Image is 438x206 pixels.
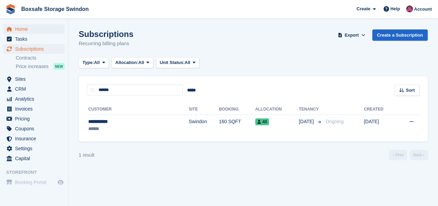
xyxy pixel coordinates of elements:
[3,94,65,104] a: menu
[406,5,413,12] img: Philip Matthews
[16,63,65,70] a: Price increases NEW
[3,144,65,153] a: menu
[87,104,189,115] th: Customer
[337,29,367,41] button: Export
[15,94,56,104] span: Analytics
[156,57,199,68] button: Unit Status: All
[414,6,432,13] span: Account
[388,150,429,160] nav: Page
[189,115,219,136] td: Swindon
[357,5,370,12] span: Create
[219,115,255,136] td: 160 SQFT
[5,4,16,14] img: stora-icon-8386f47178a22dfd0bd8f6a31ec36ba5ce8667c1dd55bd0f319d3a0aa187defe.svg
[16,63,49,70] span: Price increases
[115,59,138,66] span: Allocation:
[82,59,94,66] span: Type:
[255,118,269,125] span: 40
[3,24,65,34] a: menu
[189,104,219,115] th: Site
[299,104,323,115] th: Tenancy
[79,57,109,68] button: Type: All
[406,87,415,94] span: Sort
[255,104,299,115] th: Allocation
[79,40,133,48] p: Recurring billing plans
[364,104,396,115] th: Created
[160,59,185,66] span: Unit Status:
[15,154,56,163] span: Capital
[299,118,315,125] span: [DATE]
[364,115,396,136] td: [DATE]
[389,150,407,160] a: Previous
[15,104,56,114] span: Invoices
[138,59,144,66] span: All
[3,74,65,84] a: menu
[410,150,428,160] a: Next
[18,3,91,15] a: Boxsafe Storage Swindon
[15,44,56,54] span: Subscriptions
[3,124,65,133] a: menu
[15,124,56,133] span: Coupons
[79,29,133,39] h1: Subscriptions
[79,152,94,159] div: 1 result
[3,154,65,163] a: menu
[185,59,191,66] span: All
[325,119,344,124] span: Ongoing
[3,134,65,143] a: menu
[3,44,65,54] a: menu
[219,104,255,115] th: Booking
[15,24,56,34] span: Home
[3,178,65,187] a: menu
[15,114,56,124] span: Pricing
[15,84,56,94] span: CRM
[15,144,56,153] span: Settings
[16,55,65,61] a: Contracts
[15,134,56,143] span: Insurance
[3,114,65,124] a: menu
[56,178,65,186] a: Preview store
[112,57,153,68] button: Allocation: All
[3,34,65,44] a: menu
[6,169,68,176] span: Storefront
[53,63,65,70] div: NEW
[372,29,428,41] a: Create a Subscription
[94,59,100,66] span: All
[3,104,65,114] a: menu
[390,5,400,12] span: Help
[15,178,56,187] span: Booking Portal
[345,32,359,39] span: Export
[3,84,65,94] a: menu
[15,74,56,84] span: Sites
[15,34,56,44] span: Tasks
